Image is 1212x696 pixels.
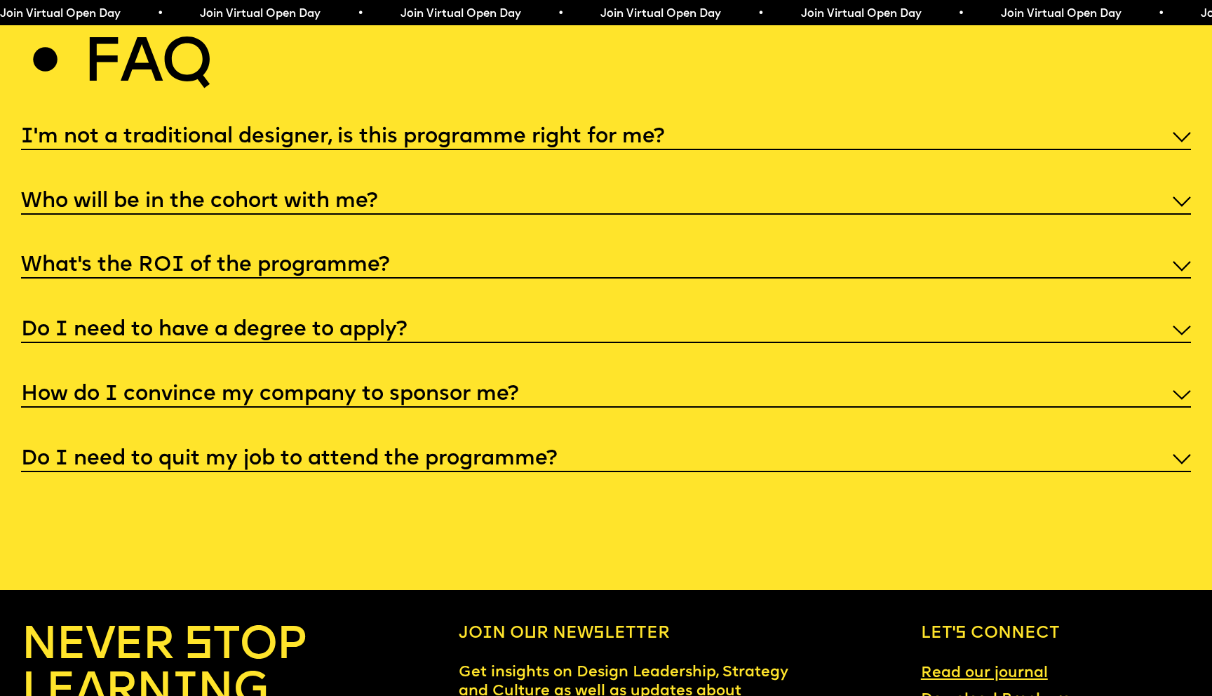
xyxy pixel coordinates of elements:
span: • [757,8,764,20]
h5: I'm not a traditional designer, is this programme right for me? [21,130,664,145]
h5: Do I need to quit my job to attend the programme? [21,453,557,467]
h6: Join our newsletter [459,624,795,644]
span: • [1158,8,1164,20]
h5: What’s the ROI of the programme? [21,259,389,273]
h5: Do I need to have a degree to apply? [21,323,407,337]
h6: Let’s connect [921,624,1191,644]
h5: Who will be in the cohort with me? [21,195,377,209]
span: • [557,8,563,20]
a: Read our journal [913,656,1056,691]
span: • [957,8,964,20]
span: • [357,8,363,20]
span: • [157,8,163,20]
h5: How do I convince my company to sponsor me? [21,388,518,402]
h2: Faq [83,39,211,92]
